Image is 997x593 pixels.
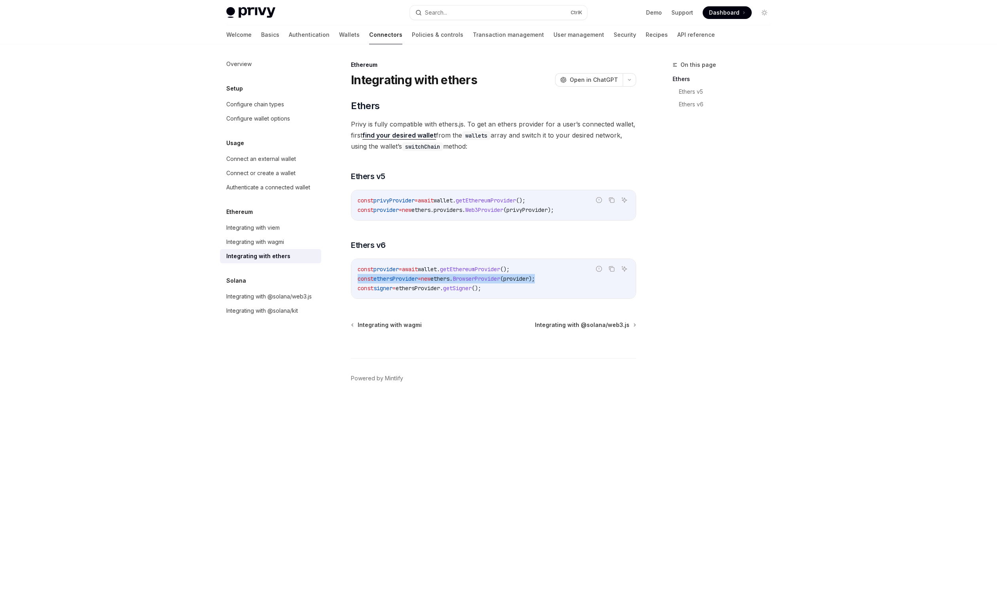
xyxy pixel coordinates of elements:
[548,206,554,213] span: );
[358,321,422,329] span: Integrating with wagmi
[646,25,668,44] a: Recipes
[440,266,500,273] span: getEthereumProvider
[226,100,284,109] div: Configure chain types
[220,166,321,180] a: Connect or create a wallet
[679,85,777,98] a: Ethers v5
[473,25,544,44] a: Transaction management
[226,276,246,285] h5: Solana
[418,275,421,282] span: =
[226,292,312,301] div: Integrating with @solana/web3.js
[440,285,443,292] span: .
[261,25,279,44] a: Basics
[402,142,443,151] code: switchChain
[415,197,418,204] span: =
[410,6,587,20] button: Search...CtrlK
[226,59,252,69] div: Overview
[226,251,290,261] div: Integrating with ethers
[535,321,629,329] span: Integrating with @solana/web3.js
[351,61,636,69] div: Ethereum
[418,266,437,273] span: wallet
[500,266,510,273] span: ();
[226,306,298,315] div: Integrating with @solana/kit
[449,275,453,282] span: .
[226,84,243,93] h5: Setup
[358,206,373,213] span: const
[358,197,373,204] span: const
[351,73,477,87] h1: Integrating with ethers
[679,98,777,111] a: Ethers v6
[500,275,503,282] span: (
[594,195,604,205] button: Report incorrect code
[358,275,373,282] span: const
[373,206,399,213] span: provider
[220,152,321,166] a: Connect an external wallet
[411,206,430,213] span: ethers
[529,275,535,282] span: );
[503,206,506,213] span: (
[425,8,447,17] div: Search...
[226,138,244,148] h5: Usage
[226,237,284,247] div: Integrating with wagmi
[226,183,310,192] div: Authenticate a connected wallet
[421,275,430,282] span: new
[462,131,491,140] code: wallets
[680,60,716,70] span: On this page
[373,285,392,292] span: signer
[226,114,290,123] div: Configure wallet options
[392,285,396,292] span: =
[220,111,321,126] a: Configure wallet options
[443,285,472,292] span: getSigner
[220,97,321,111] a: Configure chain types
[289,25,330,44] a: Authentication
[703,6,752,19] a: Dashboard
[220,221,321,235] a: Integrating with viem
[358,285,373,292] span: const
[226,168,296,178] div: Connect or create a wallet
[437,266,440,273] span: .
[570,76,618,84] span: Open in ChatGPT
[220,57,321,71] a: Overview
[535,321,635,329] a: Integrating with @solana/web3.js
[351,100,379,112] span: Ethers
[402,206,411,213] span: new
[430,275,449,282] span: ethers
[673,73,777,85] a: Ethers
[758,6,771,19] button: Toggle dark mode
[465,206,503,213] span: Web3Provider
[412,25,463,44] a: Policies & controls
[607,264,617,274] button: Copy the contents from the code block
[709,9,739,17] span: Dashboard
[614,25,636,44] a: Security
[358,266,373,273] span: const
[373,197,415,204] span: privyProvider
[555,73,623,87] button: Open in ChatGPT
[571,9,582,16] span: Ctrl K
[220,235,321,249] a: Integrating with wagmi
[434,206,462,213] span: providers
[396,285,440,292] span: ethersProvider
[351,119,636,152] span: Privy is fully compatible with ethers.js. To get an ethers provider for a user’s connected wallet...
[362,131,436,140] a: find your desired wallet
[226,207,253,217] h5: Ethereum
[430,206,434,213] span: .
[453,197,456,204] span: .
[226,223,280,232] div: Integrating with viem
[226,25,252,44] a: Welcome
[516,197,525,204] span: ();
[373,266,399,273] span: provider
[453,275,500,282] span: BrowserProvider
[607,195,617,205] button: Copy the contents from the code block
[220,304,321,318] a: Integrating with @solana/kit
[462,206,465,213] span: .
[553,25,604,44] a: User management
[220,289,321,304] a: Integrating with @solana/web3.js
[456,197,516,204] span: getEthereumProvider
[503,275,529,282] span: provider
[339,25,360,44] a: Wallets
[677,25,715,44] a: API reference
[351,374,403,382] a: Powered by Mintlify
[352,321,422,329] a: Integrating with wagmi
[351,171,385,182] span: Ethers v5
[594,264,604,274] button: Report incorrect code
[434,197,453,204] span: wallet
